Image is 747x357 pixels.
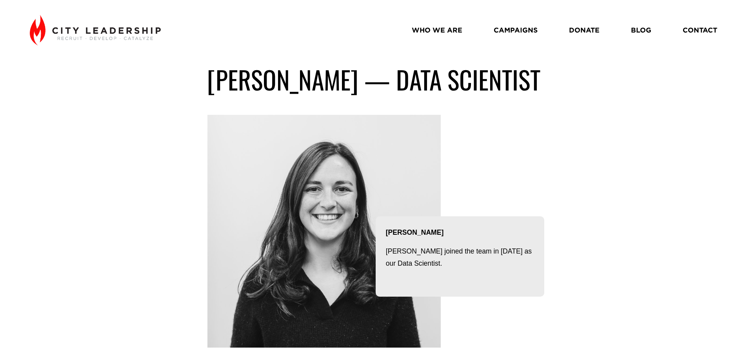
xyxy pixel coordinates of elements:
a: CAMPAIGNS [494,23,538,37]
strong: [PERSON_NAME] [386,228,444,236]
img: City Leadership - Recruit. Develop. Catalyze. [30,15,160,45]
a: CONTACT [683,23,717,37]
a: BLOG [631,23,651,37]
p: [PERSON_NAME] joined the team in [DATE] as our Data Scientist. [386,245,534,270]
a: WHO WE ARE [412,23,462,37]
h1: [PERSON_NAME] — Data scientist [80,64,668,95]
a: DONATE [569,23,600,37]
